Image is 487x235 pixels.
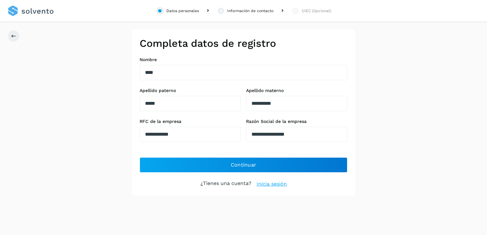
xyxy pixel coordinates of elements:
h2: Completa datos de registro [140,37,347,49]
div: CIEC (Opcional) [302,8,331,14]
div: Información de contacto [227,8,273,14]
label: Apellido materno [246,88,347,93]
span: Continuar [231,161,257,168]
p: ¿Tienes una cuenta? [200,180,251,188]
div: Datos personales [166,8,199,14]
label: Apellido paterno [140,88,241,93]
label: Nombre [140,57,347,62]
label: RFC de la empresa [140,119,241,124]
button: Continuar [140,157,347,173]
label: Razón Social de la empresa [246,119,347,124]
a: Inicia sesión [257,180,287,188]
